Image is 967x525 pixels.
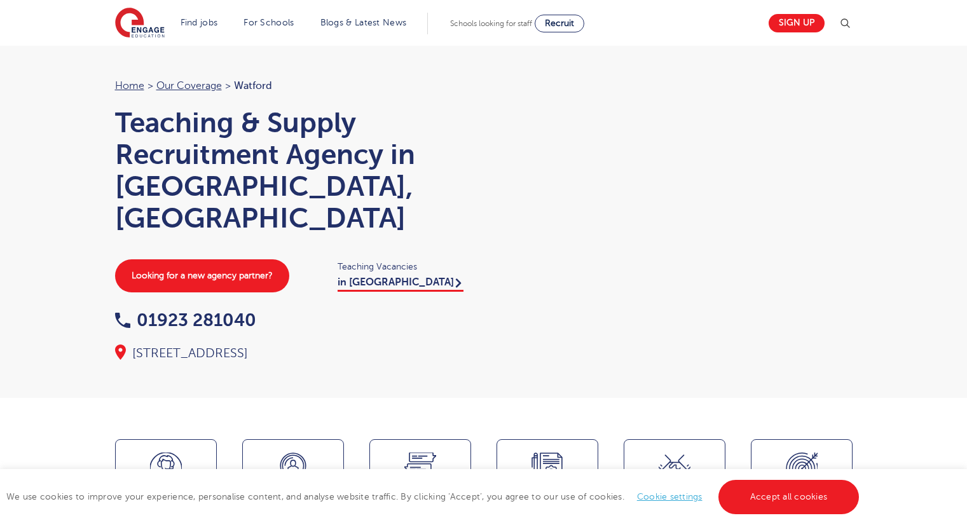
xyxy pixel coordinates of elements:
a: Cookie settings [637,492,703,501]
span: Schools looking for staff [450,19,532,28]
span: > [225,80,231,92]
span: Watford [234,80,272,92]
span: Teaching Vacancies [338,259,471,274]
a: Looking for a new agency partner? [115,259,289,292]
a: Our coverage [156,80,222,92]
span: Recruit [545,18,574,28]
span: We use cookies to improve your experience, personalise content, and analyse website traffic. By c... [6,492,862,501]
a: Sign up [769,14,825,32]
a: Home [115,80,144,92]
div: [STREET_ADDRESS] [115,344,471,362]
a: Find jobs [181,18,218,27]
a: For Schools [243,18,294,27]
a: Blogs & Latest News [320,18,407,27]
img: Engage Education [115,8,165,39]
a: in [GEOGRAPHIC_DATA] [338,276,463,292]
a: Accept all cookies [718,480,860,514]
a: Recruit [535,15,584,32]
nav: breadcrumb [115,78,471,94]
a: 01923 281040 [115,310,256,330]
span: > [147,80,153,92]
h1: Teaching & Supply Recruitment Agency in [GEOGRAPHIC_DATA], [GEOGRAPHIC_DATA] [115,107,471,234]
